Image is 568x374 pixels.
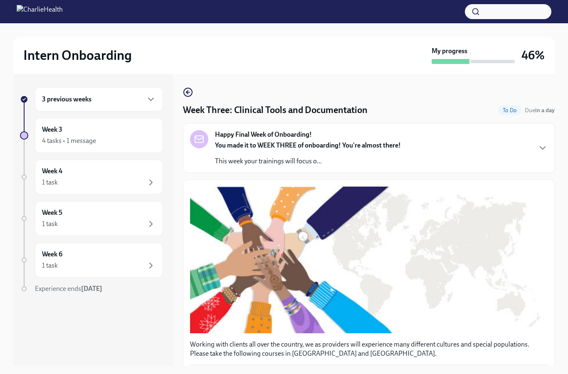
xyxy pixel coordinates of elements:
[42,167,62,176] h6: Week 4
[183,104,368,116] h4: Week Three: Clinical Tools and Documentation
[35,285,102,293] span: Experience ends
[42,178,58,187] div: 1 task
[42,95,91,104] h6: 3 previous weeks
[42,250,62,259] h6: Week 6
[535,107,555,114] strong: in a day
[42,136,96,145] div: 4 tasks • 1 message
[521,48,545,63] h3: 46%
[215,141,401,149] strong: You made it to WEEK THREE of onboarding! You're almost there!
[190,187,548,333] button: Zoom image
[525,107,555,114] span: Due
[42,208,62,217] h6: Week 5
[215,130,312,139] strong: Happy Final Week of Onboarding!
[20,243,163,278] a: Week 61 task
[215,157,401,166] p: This week your trainings will focus o...
[498,107,521,113] span: To Do
[23,47,132,64] h2: Intern Onboarding
[432,47,467,56] strong: My progress
[190,340,548,358] p: Working with clients all over the country, we as providers will experience many different culture...
[42,219,58,229] div: 1 task
[20,160,163,194] a: Week 41 task
[20,201,163,236] a: Week 51 task
[525,106,555,114] span: September 29th, 2025 07:00
[17,5,63,18] img: CharlieHealth
[42,125,62,134] h6: Week 3
[20,118,163,153] a: Week 34 tasks • 1 message
[42,261,58,270] div: 1 task
[81,285,102,293] strong: [DATE]
[35,87,163,111] div: 3 previous weeks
